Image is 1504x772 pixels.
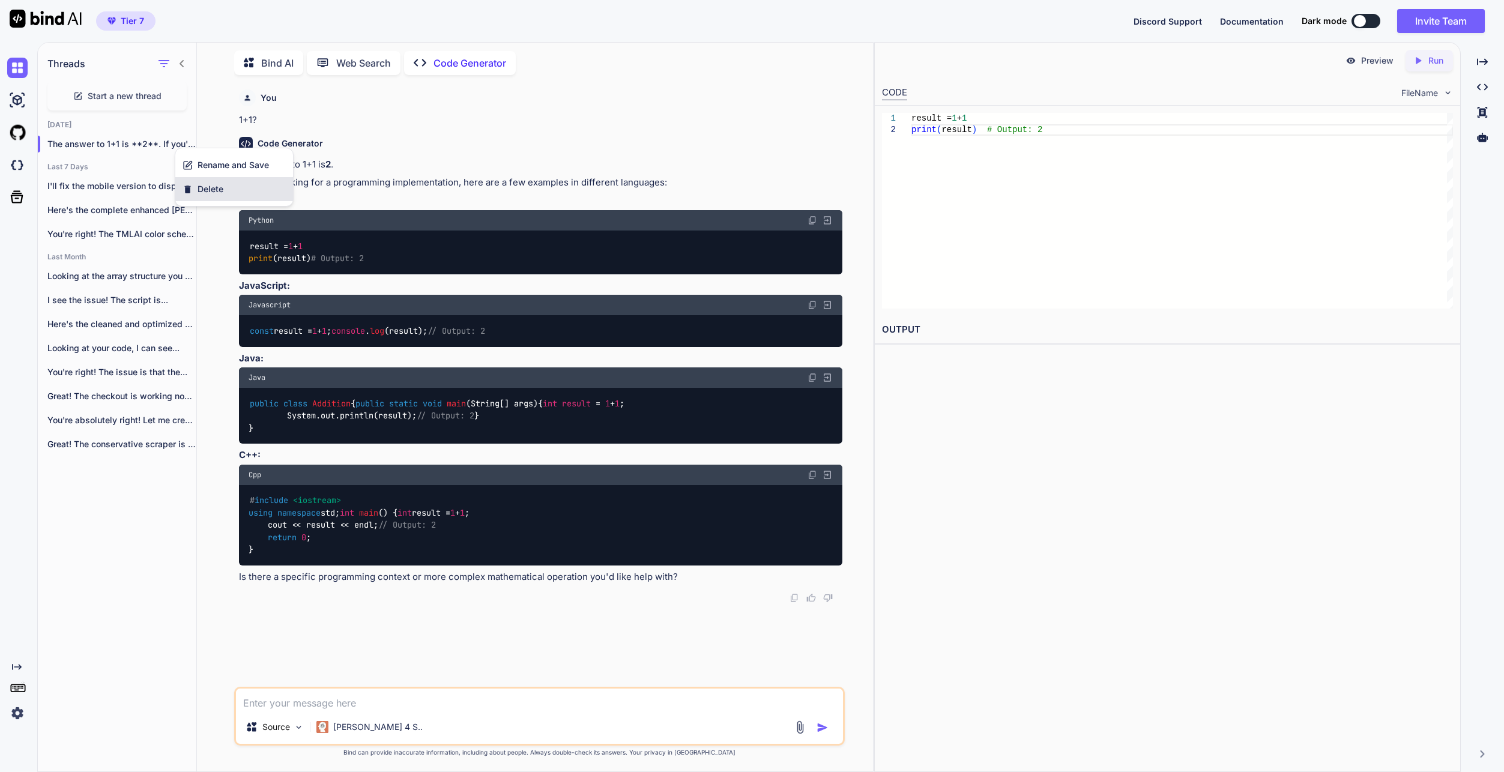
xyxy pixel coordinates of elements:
span: Discord Support [1134,16,1202,26]
img: Claude 4 Sonnet [316,721,328,733]
span: return [268,532,297,543]
img: darkCloudIdeIcon [7,155,28,175]
h2: OUTPUT [875,316,1460,344]
p: Great! The conservative scraper is working and... [47,438,196,450]
img: dislike [823,593,833,603]
span: <iostream> [293,495,341,506]
img: Pick Models [294,722,304,732]
span: Addition [312,398,351,409]
span: 1 [460,507,465,518]
span: Javascript [249,300,291,310]
span: ) [972,125,977,134]
span: // Output: 2 [427,325,485,336]
p: Preview [1361,55,1394,67]
p: Looking at your code, I can see... [47,342,196,354]
button: Documentation [1220,15,1284,28]
img: like [806,593,816,603]
div: 2 [882,124,896,136]
span: FileName [1401,87,1438,99]
span: Start a new thread [88,90,162,102]
img: preview [1345,55,1356,66]
img: Open in Browser [822,469,833,480]
p: [PERSON_NAME] 4 S.. [333,721,423,733]
span: () [378,507,388,518]
p: Here's the complete enhanced [PERSON_NAME] & [PERSON_NAME]... [47,204,196,216]
span: Dark mode [1302,15,1347,27]
img: copy [808,300,817,310]
span: // Output: 2 [378,520,436,531]
span: Documentation [1220,16,1284,26]
span: (String[] args) [466,398,538,409]
p: You're right! The issue is that the... [47,366,196,378]
span: 1 [322,325,327,336]
span: + [957,113,962,123]
img: Open in Browser [822,215,833,226]
code: result = + ; . (result); [249,325,486,337]
span: 1 [952,113,956,123]
span: Rename and Save [198,159,269,171]
span: console [331,325,365,336]
span: void [423,398,442,409]
h2: Last 7 Days [38,162,196,172]
span: 1 [605,398,610,409]
h6: Code Generator [258,137,323,149]
span: Python [249,216,274,225]
img: premium [107,17,116,25]
strong: 2 [325,158,331,170]
img: copy [808,470,817,480]
span: main [359,507,378,518]
h1: Threads [47,56,85,71]
p: Is there a specific programming context or more complex mathematical operation you'd like help with? [239,570,842,584]
span: 1 [962,113,967,123]
p: I see the issue! The script is... [47,294,196,306]
span: include [255,495,288,506]
p: Source [262,721,290,733]
h2: [DATE] [38,120,196,130]
p: Great! The checkout is working now. To... [47,390,196,402]
p: Bind AI [261,56,294,70]
img: ai-studio [7,90,28,110]
span: print [249,253,273,264]
span: log [370,325,384,336]
span: Cpp [249,470,261,480]
span: public [355,398,384,409]
code: result = + (result) [249,240,364,265]
span: result = [911,113,952,123]
img: chat [7,58,28,78]
p: The answer to 1+1 is **2**. If you're l... [47,138,196,150]
img: attachment [793,720,807,734]
p: I'll fix the mobile version to display p... [47,180,196,192]
span: Tier 7 [121,15,144,27]
h2: Last Month [38,252,196,262]
button: Discord Support [1134,15,1202,28]
span: main [447,398,466,409]
img: icon [817,722,829,734]
button: Invite Team [1397,9,1485,33]
span: class [283,398,307,409]
strong: Java: [239,352,264,364]
p: You're absolutely right! Let me create a... [47,414,196,426]
p: Run [1428,55,1443,67]
img: githubLight [7,122,28,143]
div: CODE [882,86,907,100]
img: settings [7,703,28,723]
p: Web Search [336,56,391,70]
h6: You [261,92,277,104]
span: result [562,398,591,409]
img: copy [808,216,817,225]
img: chevron down [1443,88,1453,98]
p: Bind can provide inaccurate information, including about people. Always double-check its answers.... [234,748,845,757]
span: # Output: 2 [987,125,1042,134]
p: If you're looking for a programming implementation, here are a few examples in different languages: [239,176,842,190]
strong: JavaScript: [239,280,290,291]
code: { { + ; System.out.println(result); } } [249,397,624,435]
img: Open in Browser [822,300,833,310]
span: ( [937,125,941,134]
span: using [249,507,273,518]
span: int [543,398,557,409]
span: result [942,125,972,134]
span: namespace [277,507,321,518]
span: 1 [288,241,293,252]
span: public [250,398,279,409]
img: copy [808,373,817,382]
